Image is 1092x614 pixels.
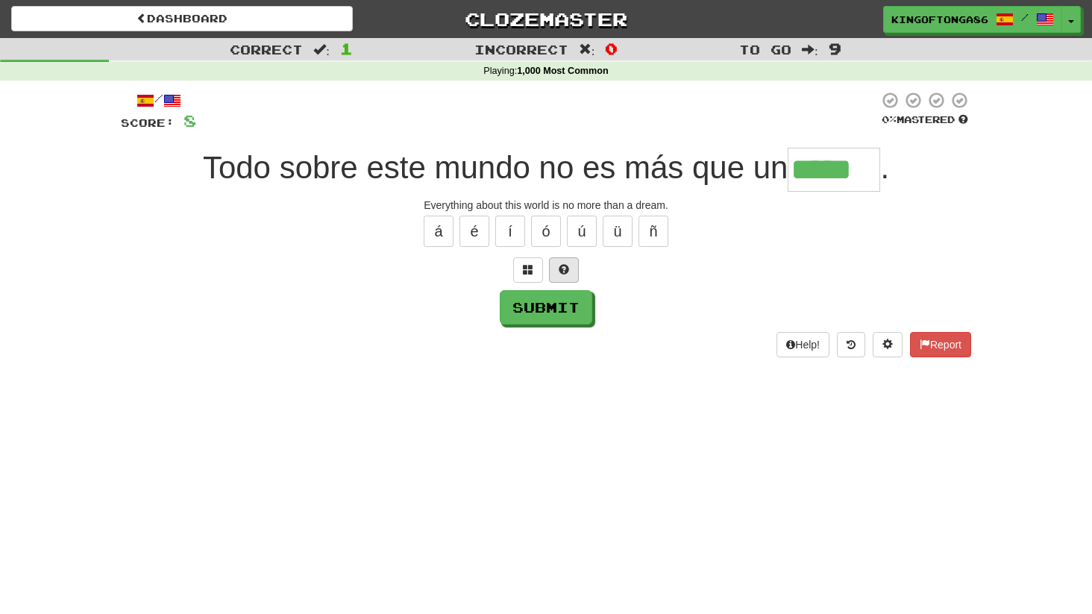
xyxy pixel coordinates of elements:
span: : [802,43,818,56]
button: Help! [776,332,829,357]
span: Incorrect [474,42,568,57]
button: á [424,216,454,247]
button: ñ [638,216,668,247]
strong: 1,000 Most Common [517,66,608,76]
button: Submit [500,290,592,325]
span: To go [739,42,791,57]
span: 1 [340,40,353,57]
a: Dashboard [11,6,353,31]
button: Round history (alt+y) [837,332,865,357]
span: : [313,43,330,56]
button: Report [910,332,971,357]
a: Clozemaster [375,6,717,32]
div: Everything about this world is no more than a dream. [121,198,971,213]
span: 0 % [882,113,897,125]
span: 8 [183,111,196,130]
span: Score: [121,116,175,129]
span: / [1021,12,1029,22]
span: . [880,150,889,185]
span: : [579,43,595,56]
div: / [121,91,196,110]
button: ú [567,216,597,247]
span: 0 [605,40,618,57]
button: Single letter hint - you only get 1 per sentence and score half the points! alt+h [549,257,579,283]
button: ó [531,216,561,247]
div: Mastered [879,113,971,127]
span: Correct [230,42,303,57]
span: Todo sobre este mundo no es más que un [203,150,788,185]
span: Kingoftonga86 [891,13,988,26]
button: Switch sentence to multiple choice alt+p [513,257,543,283]
button: é [459,216,489,247]
button: ü [603,216,633,247]
button: í [495,216,525,247]
span: 9 [829,40,841,57]
a: Kingoftonga86 / [883,6,1062,33]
